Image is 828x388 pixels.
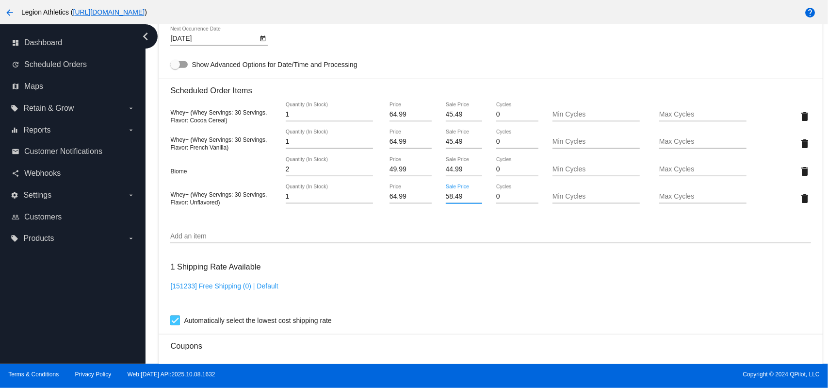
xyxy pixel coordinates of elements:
i: dashboard [12,39,19,47]
a: share Webhooks [12,166,135,181]
span: Whey+ (Whey Servings: 30 Servings, Flavor: French Vanilla) [170,136,267,151]
i: arrow_drop_down [127,104,135,112]
mat-icon: delete [799,138,811,150]
input: Max Cycles [659,193,747,201]
a: [151233] Free Shipping (0) | Default [170,282,278,290]
input: Min Cycles [552,166,640,173]
input: Quantity (In Stock) [286,138,373,146]
input: Min Cycles [552,111,640,118]
input: Cycles [496,166,538,173]
span: Maps [24,82,43,91]
input: Cycles [496,193,538,201]
input: Quantity (In Stock) [286,166,373,173]
mat-icon: delete [799,362,811,374]
input: Max Cycles [659,166,747,173]
input: Price [390,138,432,146]
i: settings [11,191,18,199]
i: email [12,148,19,155]
input: Sale Price [446,166,483,173]
input: Sale Price [446,111,483,118]
input: Min Cycles [552,193,640,201]
i: share [12,169,19,177]
span: Legion Athletics ( ) [21,8,147,16]
a: Terms & Conditions [8,371,59,378]
input: Min Cycles [552,138,640,146]
mat-icon: arrow_back [4,7,16,18]
i: arrow_drop_down [127,191,135,199]
i: map [12,83,19,90]
i: local_offer [11,104,18,112]
i: equalizer [11,126,18,134]
span: Whey+ (Whey Servings: 30 Servings, Flavor: Cocoa Cereal) [170,109,267,124]
input: Add an item [170,233,811,240]
a: [URL][DOMAIN_NAME] [73,8,145,16]
input: Price [390,111,432,118]
span: Reports [23,126,50,135]
mat-icon: delete [799,166,811,177]
a: email Customer Notifications [12,144,135,159]
button: Open calendar [258,33,268,43]
span: Webhooks [24,169,61,178]
span: Dashboard [24,38,62,47]
span: Automatically select the lowest cost shipping rate [184,315,331,326]
input: Cycles [496,138,538,146]
i: update [12,61,19,68]
span: Customer Notifications [24,147,102,156]
span: Scheduled Orders [24,60,87,69]
span: Retain & Grow [23,104,74,113]
a: Web:[DATE] API:2025.10.08.1632 [128,371,215,378]
span: Copyright © 2024 QPilot, LLC [422,371,820,378]
h3: Scheduled Order Items [170,79,811,95]
mat-icon: delete [799,193,811,204]
input: Max Cycles [659,138,747,146]
input: Sale Price [446,138,483,146]
i: chevron_left [138,29,153,44]
span: Customers [24,213,62,221]
span: Settings [23,191,51,200]
i: local_offer [11,235,18,242]
h3: 1 Shipping Rate Available [170,256,260,277]
input: Price [390,193,432,201]
span: Biome [170,168,187,175]
span: Show Advanced Options for Date/Time and Processing [192,60,357,69]
input: Quantity (In Stock) [286,111,373,118]
input: Cycles [496,111,538,118]
i: people_outline [12,213,19,221]
mat-icon: delete [799,111,811,122]
i: arrow_drop_down [127,235,135,242]
a: dashboard Dashboard [12,35,135,51]
a: Privacy Policy [75,371,112,378]
input: Price [390,166,432,173]
h3: Coupons [170,334,811,351]
input: Next Occurrence Date [170,35,258,43]
mat-icon: help [804,7,816,18]
span: Whey+ (Whey Servings: 30 Servings, Flavor: Unflavored) [170,191,267,206]
input: Quantity (In Stock) [286,193,373,201]
i: arrow_drop_down [127,126,135,134]
input: Sale Price [446,193,483,201]
a: map Maps [12,79,135,94]
a: people_outline Customers [12,209,135,225]
a: update Scheduled Orders [12,57,135,72]
span: Products [23,234,54,243]
input: Max Cycles [659,111,747,118]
